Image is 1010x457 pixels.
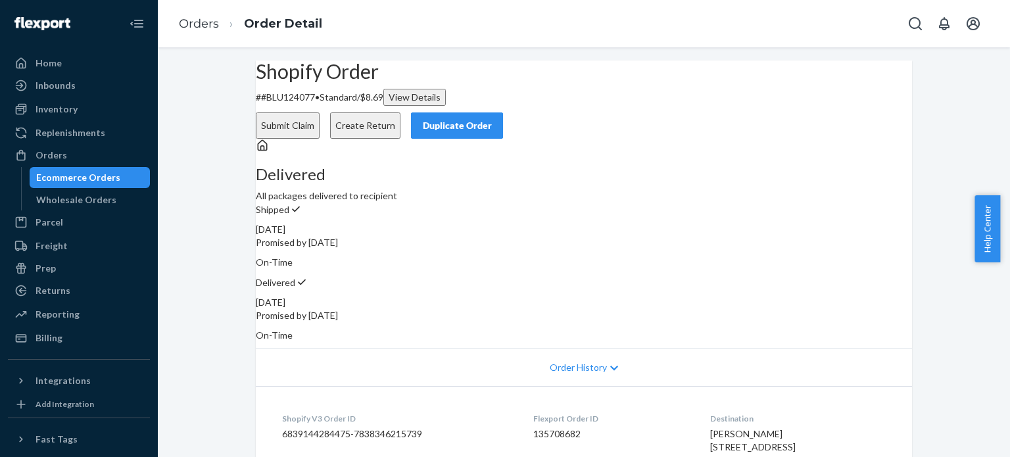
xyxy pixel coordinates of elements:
[256,236,912,249] p: Promised by [DATE]
[8,212,150,233] a: Parcel
[36,284,70,297] div: Returns
[36,79,76,92] div: Inbounds
[36,262,56,275] div: Prep
[256,329,912,342] p: On-Time
[36,398,94,410] div: Add Integration
[533,427,688,441] dd: 135708682
[36,193,116,206] div: Wholesale Orders
[710,413,886,424] dt: Destination
[124,11,150,37] button: Close Navigation
[8,280,150,301] a: Returns
[8,53,150,74] a: Home
[8,145,150,166] a: Orders
[256,309,912,322] p: Promised by [DATE]
[320,91,357,103] span: Standard
[8,429,150,450] button: Fast Tags
[36,308,80,321] div: Reporting
[256,223,912,236] div: [DATE]
[179,16,219,31] a: Orders
[902,11,928,37] button: Open Search Box
[256,89,912,106] p: # #BLU124077 / $8.69
[256,256,912,269] p: On-Time
[550,361,607,374] span: Order History
[282,413,512,424] dt: Shopify V3 Order ID
[8,75,150,96] a: Inbounds
[14,17,70,30] img: Flexport logo
[8,327,150,349] a: Billing
[244,16,322,31] a: Order Detail
[30,189,151,210] a: Wholesale Orders
[931,11,957,37] button: Open notifications
[36,433,78,446] div: Fast Tags
[168,5,333,43] ol: breadcrumbs
[315,91,320,103] span: •
[8,122,150,143] a: Replenishments
[8,370,150,391] button: Integrations
[36,57,62,70] div: Home
[8,99,150,120] a: Inventory
[383,89,446,106] button: View Details
[36,216,63,229] div: Parcel
[411,112,503,139] button: Duplicate Order
[960,11,986,37] button: Open account menu
[282,427,512,441] dd: 6839144284475-7838346215739
[36,374,91,387] div: Integrations
[36,149,67,162] div: Orders
[36,126,105,139] div: Replenishments
[256,112,320,139] button: Submit Claim
[256,166,912,183] h3: Delivered
[36,331,62,345] div: Billing
[533,413,688,424] dt: Flexport Order ID
[8,304,150,325] a: Reporting
[389,91,441,104] div: View Details
[30,167,151,188] a: Ecommerce Orders
[8,258,150,279] a: Prep
[974,195,1000,262] button: Help Center
[36,171,120,184] div: Ecommerce Orders
[256,60,912,82] h2: Shopify Order
[36,239,68,253] div: Freight
[422,119,492,132] div: Duplicate Order
[256,276,912,289] p: Delivered
[330,112,400,139] button: Create Return
[256,203,912,216] p: Shipped
[8,235,150,256] a: Freight
[256,296,912,309] div: [DATE]
[36,103,78,116] div: Inventory
[256,166,912,203] div: All packages delivered to recipient
[710,428,796,452] span: [PERSON_NAME] [STREET_ADDRESS]
[8,397,150,412] a: Add Integration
